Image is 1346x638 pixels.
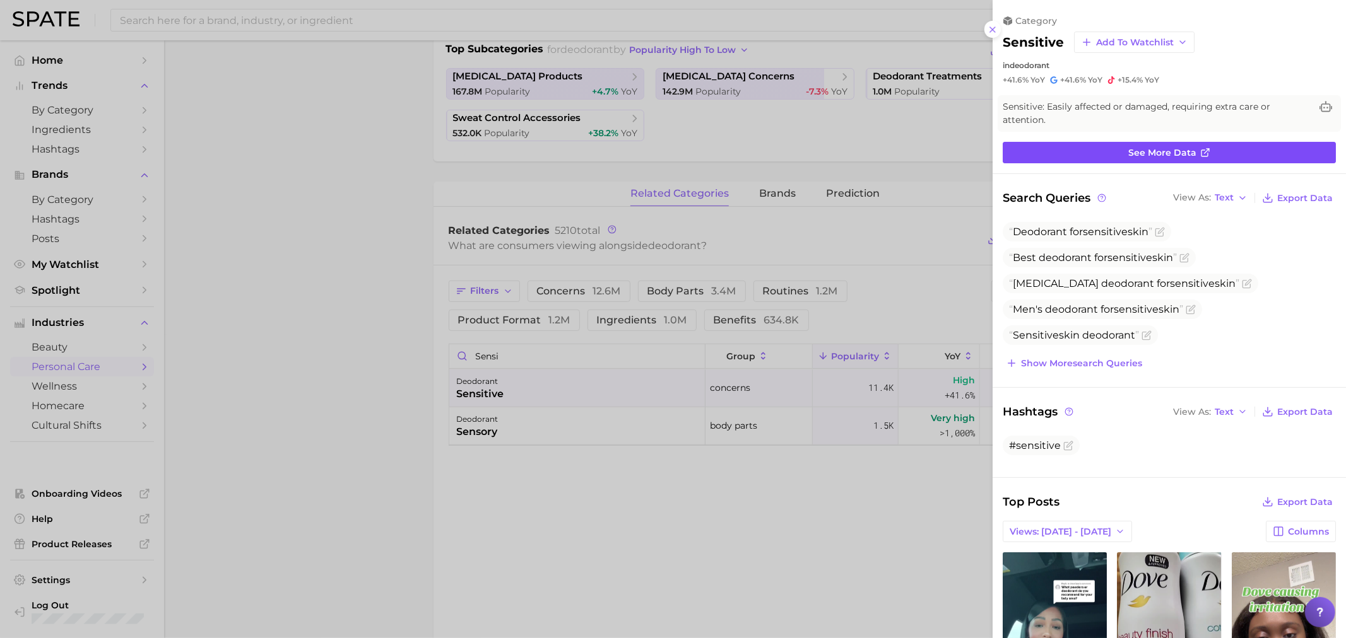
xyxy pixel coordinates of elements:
[1003,61,1336,70] div: in
[1088,75,1102,85] span: YoY
[1173,194,1211,201] span: View As
[1030,75,1045,85] span: YoY
[1242,279,1252,289] button: Flag as miscategorized or irrelevant
[1015,15,1057,26] span: category
[1259,189,1336,207] button: Export Data
[1145,75,1159,85] span: YoY
[1186,304,1196,315] button: Flag as miscategorized or irrelevant
[1003,493,1060,511] span: Top Posts
[1215,194,1234,201] span: Text
[1288,526,1329,537] span: Columns
[1003,142,1336,163] a: See more data
[1107,252,1152,264] span: sensitive
[1003,75,1029,84] span: +41.6%
[1063,441,1073,451] button: Flag as miscategorized or irrelevant
[1021,358,1142,369] span: Show more search queries
[1009,277,1239,289] span: [MEDICAL_DATA] deodorant for skin
[1010,61,1049,70] span: deodorant
[1173,409,1211,415] span: View As
[1155,227,1165,237] button: Flag as miscategorized or irrelevant
[1096,37,1174,48] span: Add to Watchlist
[1142,330,1152,340] button: Flag as miscategorized or irrelevant
[1083,226,1128,238] span: sensitive
[1170,277,1215,289] span: sensitive
[1009,303,1183,315] span: Men's deodorant for skin
[1003,100,1311,127] span: Sensitive: Easily affected or damaged, requiring extra care or attention.
[1009,439,1061,451] span: #sensitive
[1009,329,1139,341] span: skin deodorant
[1179,253,1190,263] button: Flag as miscategorized or irrelevant
[1277,497,1333,507] span: Export Data
[1128,148,1196,158] span: See more data
[1010,526,1111,537] span: Views: [DATE] - [DATE]
[1009,252,1177,264] span: Best deodorant for skin
[1060,75,1086,84] span: +41.6%
[1170,190,1251,206] button: View AsText
[1277,407,1333,417] span: Export Data
[1259,403,1336,420] button: Export Data
[1003,403,1075,420] span: Hashtags
[1259,493,1336,511] button: Export Data
[1266,521,1336,542] button: Columns
[1074,32,1195,53] button: Add to Watchlist
[1003,521,1132,542] button: Views: [DATE] - [DATE]
[1277,193,1333,204] span: Export Data
[1009,226,1152,238] span: Deodorant for skin
[1118,75,1143,84] span: +15.4%
[1170,403,1251,420] button: View AsText
[1003,189,1108,207] span: Search Queries
[1003,354,1145,372] button: Show moresearch queries
[1003,35,1064,50] h2: sensitive
[1013,329,1059,341] span: Sensitive
[1215,409,1234,415] span: Text
[1114,303,1159,315] span: sensitive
